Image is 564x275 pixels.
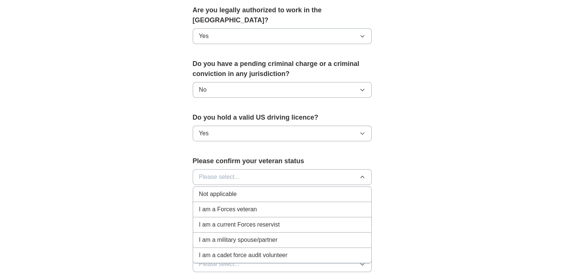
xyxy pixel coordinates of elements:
[199,205,257,214] span: I am a Forces veteran
[193,28,372,44] button: Yes
[199,260,240,269] span: Please select...
[193,113,372,123] label: Do you hold a valid US driving licence?
[193,126,372,141] button: Yes
[193,256,372,272] button: Please select...
[193,82,372,98] button: No
[199,220,280,229] span: I am a current Forces reservist
[193,169,372,185] button: Please select...
[199,236,278,244] span: I am a military spouse/partner
[199,251,287,260] span: I am a cadet force audit volunteer
[199,173,240,181] span: Please select...
[199,32,209,41] span: Yes
[193,5,372,25] label: Are you legally authorized to work in the [GEOGRAPHIC_DATA]?
[199,190,237,199] span: Not applicable
[199,129,209,138] span: Yes
[199,85,207,94] span: No
[193,59,372,79] label: Do you have a pending criminal charge or a criminal conviction in any jurisdiction?
[193,156,372,166] label: Please confirm your veteran status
